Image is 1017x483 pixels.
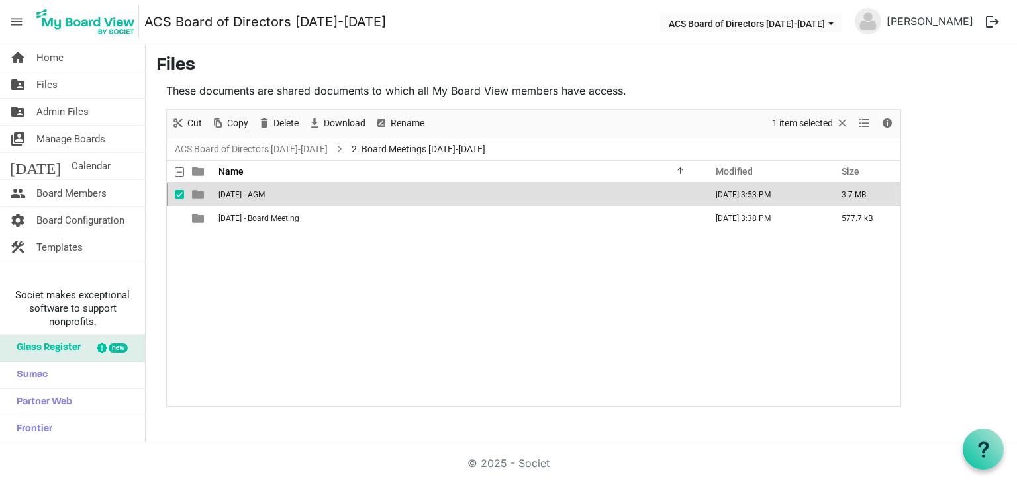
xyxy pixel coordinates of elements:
td: checkbox [167,206,184,230]
div: new [109,343,128,353]
span: Delete [272,115,300,132]
td: is template cell column header type [184,206,215,230]
td: September 25, 2025 3:38 PM column header Modified [702,206,828,230]
a: © 2025 - Societ [467,457,550,470]
span: Admin Files [36,99,89,125]
img: no-profile-picture.svg [855,8,881,34]
button: Details [879,115,896,132]
span: construction [10,234,26,261]
button: Download [306,115,368,132]
button: View dropdownbutton [856,115,872,132]
span: Manage Boards [36,126,105,152]
span: [DATE] - AGM [218,190,265,199]
span: folder_shared [10,71,26,98]
span: 2. Board Meetings [DATE]-[DATE] [349,141,488,157]
span: Cut [186,115,203,132]
h3: Files [156,55,1006,77]
span: Home [36,44,64,71]
div: Delete [253,110,303,138]
div: Copy [207,110,253,138]
span: [DATE] [10,153,61,179]
a: ACS Board of Directors [DATE]-[DATE] [144,9,386,35]
div: Clear selection [767,110,853,138]
span: people [10,180,26,206]
span: switch_account [10,126,26,152]
a: [PERSON_NAME] [881,8,979,34]
span: settings [10,207,26,234]
button: Copy [209,115,251,132]
button: Rename [373,115,427,132]
span: Board Configuration [36,207,124,234]
a: My Board View Logo [32,5,144,38]
div: Rename [370,110,429,138]
span: home [10,44,26,71]
span: Board Members [36,180,107,206]
span: menu [4,9,29,34]
div: Download [303,110,370,138]
span: Copy [226,115,250,132]
span: 1 item selected [771,115,834,132]
span: Size [842,166,859,177]
div: View [853,110,876,138]
button: Cut [169,115,205,132]
span: Societ makes exceptional software to support nonprofits. [6,288,139,328]
span: Calendar [72,153,111,179]
span: Partner Web [10,389,72,416]
td: is template cell column header type [184,183,215,206]
td: September 24, 2025 3:53 PM column header Modified [702,183,828,206]
span: folder_shared [10,99,26,125]
td: September 25 2025 - Board Meeting is template cell column header Name [215,206,702,230]
span: Download [322,115,367,132]
span: Name [218,166,244,177]
p: These documents are shared documents to which all My Board View members have access. [166,83,901,99]
img: My Board View Logo [32,5,139,38]
td: September 25 2025 - AGM is template cell column header Name [215,183,702,206]
td: checkbox [167,183,184,206]
span: Glass Register [10,335,81,361]
button: Selection [770,115,851,132]
span: [DATE] - Board Meeting [218,214,299,223]
button: logout [979,8,1006,36]
td: 3.7 MB is template cell column header Size [828,183,900,206]
span: Modified [716,166,753,177]
td: 577.7 kB is template cell column header Size [828,206,900,230]
span: Rename [389,115,426,132]
button: Delete [256,115,301,132]
div: Cut [167,110,207,138]
span: Sumac [10,362,48,388]
span: Files [36,71,58,98]
span: Templates [36,234,83,261]
span: Frontier [10,416,52,443]
div: Details [876,110,898,138]
button: ACS Board of Directors 2024-2025 dropdownbutton [660,14,842,32]
a: ACS Board of Directors [DATE]-[DATE] [172,141,330,157]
